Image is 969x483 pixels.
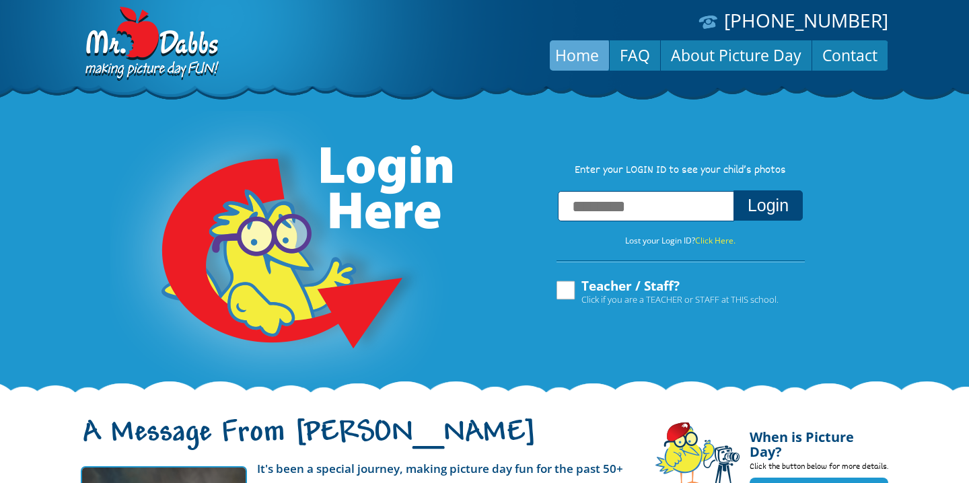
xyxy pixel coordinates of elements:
button: Login [733,190,803,221]
p: Click the button below for more details. [750,459,888,478]
h4: When is Picture Day? [750,422,888,459]
a: Click Here. [695,235,735,246]
span: Click if you are a TEACHER or STAFF at THIS school. [581,293,779,306]
a: [PHONE_NUMBER] [724,7,888,33]
a: Contact [812,39,888,71]
a: FAQ [610,39,660,71]
img: Login Here [110,111,455,394]
h1: A Message From [PERSON_NAME] [81,427,635,455]
label: Teacher / Staff? [554,279,779,305]
a: About Picture Day [661,39,812,71]
img: Dabbs Company [81,7,221,82]
a: Home [545,39,609,71]
p: Lost your Login ID? [542,233,818,248]
p: Enter your LOGIN ID to see your child’s photos [542,163,818,178]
